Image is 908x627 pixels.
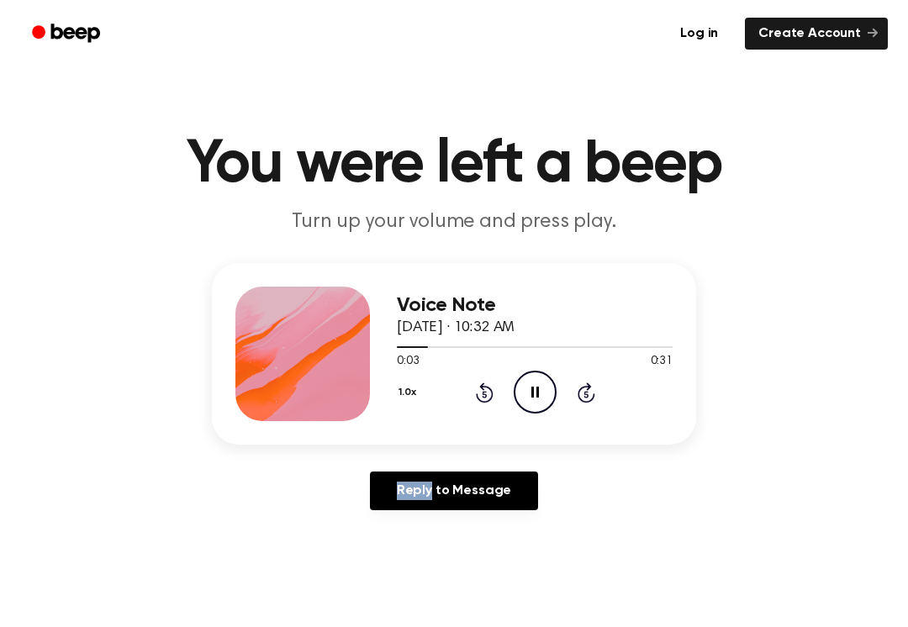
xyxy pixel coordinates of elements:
a: Create Account [745,18,888,50]
h1: You were left a beep [24,134,884,195]
a: Reply to Message [370,472,538,510]
h3: Voice Note [397,294,673,317]
a: Log in [663,14,735,53]
a: Beep [20,18,115,50]
button: 1.0x [397,378,422,407]
span: 0:31 [651,353,673,371]
p: Turn up your volume and press play. [131,208,777,236]
span: 0:03 [397,353,419,371]
span: [DATE] · 10:32 AM [397,320,515,335]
